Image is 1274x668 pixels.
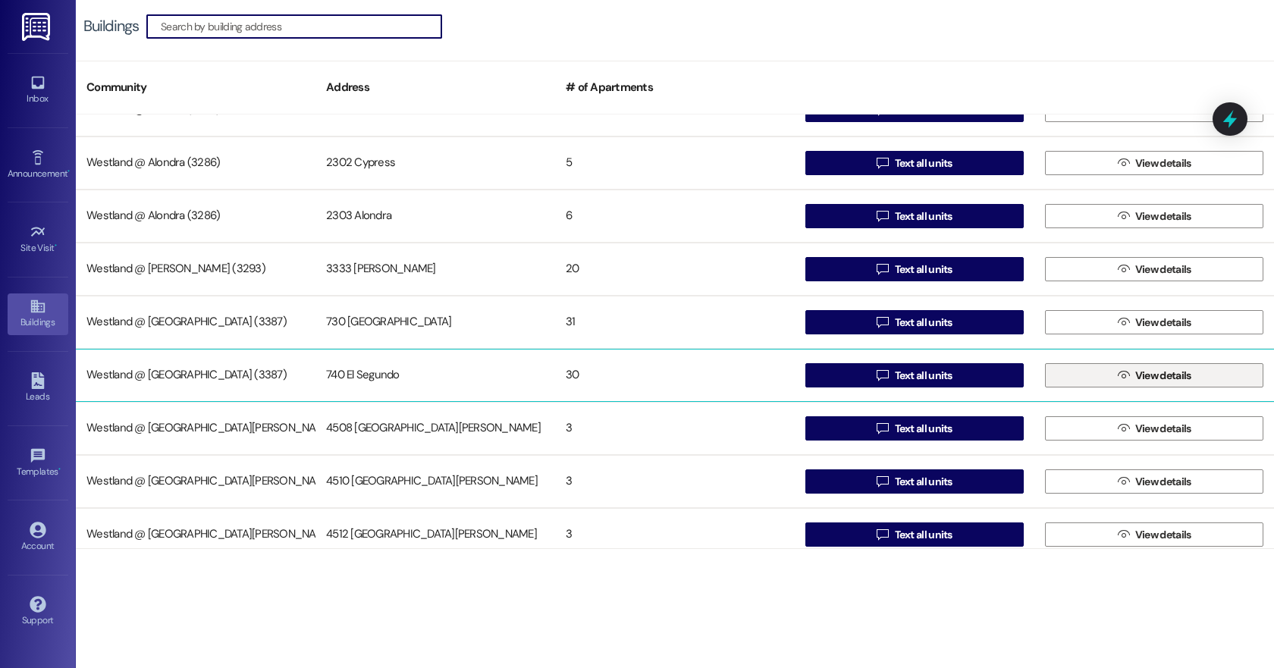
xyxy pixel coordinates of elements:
[895,421,952,437] span: Text all units
[1045,363,1263,387] button: View details
[555,307,795,337] div: 31
[895,474,952,490] span: Text all units
[877,210,888,222] i: 
[8,368,68,409] a: Leads
[1045,522,1263,547] button: View details
[58,464,61,475] span: •
[555,519,795,550] div: 3
[315,466,555,497] div: 4510 [GEOGRAPHIC_DATA][PERSON_NAME]
[76,466,315,497] div: Westland @ [GEOGRAPHIC_DATA][PERSON_NAME] (3267)
[76,519,315,550] div: Westland @ [GEOGRAPHIC_DATA][PERSON_NAME] (3267)
[805,151,1024,175] button: Text all units
[877,475,888,488] i: 
[1045,416,1263,441] button: View details
[895,527,952,543] span: Text all units
[1118,422,1129,434] i: 
[55,240,57,251] span: •
[805,363,1024,387] button: Text all units
[1045,151,1263,175] button: View details
[1135,527,1191,543] span: View details
[895,368,952,384] span: Text all units
[315,519,555,550] div: 4512 [GEOGRAPHIC_DATA][PERSON_NAME]
[76,413,315,444] div: Westland @ [GEOGRAPHIC_DATA][PERSON_NAME] (3267)
[8,591,68,632] a: Support
[555,413,795,444] div: 3
[315,413,555,444] div: 4508 [GEOGRAPHIC_DATA][PERSON_NAME]
[8,517,68,558] a: Account
[315,307,555,337] div: 730 [GEOGRAPHIC_DATA]
[877,316,888,328] i: 
[76,307,315,337] div: Westland @ [GEOGRAPHIC_DATA] (3387)
[8,293,68,334] a: Buildings
[877,263,888,275] i: 
[555,201,795,231] div: 6
[8,219,68,260] a: Site Visit •
[76,69,315,106] div: Community
[22,13,53,41] img: ResiDesk Logo
[805,257,1024,281] button: Text all units
[1045,469,1263,494] button: View details
[877,369,888,381] i: 
[1118,263,1129,275] i: 
[895,315,952,331] span: Text all units
[315,201,555,231] div: 2303 Alondra
[895,262,952,278] span: Text all units
[555,466,795,497] div: 3
[8,443,68,484] a: Templates •
[1118,210,1129,222] i: 
[805,522,1024,547] button: Text all units
[161,16,441,37] input: Search by building address
[1118,528,1129,541] i: 
[877,422,888,434] i: 
[315,69,555,106] div: Address
[315,360,555,390] div: 740 El Segundo
[1045,204,1263,228] button: View details
[1135,315,1191,331] span: View details
[83,18,139,34] div: Buildings
[877,157,888,169] i: 
[67,166,70,177] span: •
[1135,368,1191,384] span: View details
[76,360,315,390] div: Westland @ [GEOGRAPHIC_DATA] (3387)
[805,469,1024,494] button: Text all units
[1135,421,1191,437] span: View details
[805,310,1024,334] button: Text all units
[877,528,888,541] i: 
[1135,474,1191,490] span: View details
[555,148,795,178] div: 5
[1135,209,1191,224] span: View details
[805,416,1024,441] button: Text all units
[8,70,68,111] a: Inbox
[1118,157,1129,169] i: 
[1118,316,1129,328] i: 
[76,201,315,231] div: Westland @ Alondra (3286)
[1118,475,1129,488] i: 
[1045,257,1263,281] button: View details
[1135,262,1191,278] span: View details
[1045,310,1263,334] button: View details
[315,254,555,284] div: 3333 [PERSON_NAME]
[895,155,952,171] span: Text all units
[1118,369,1129,381] i: 
[805,204,1024,228] button: Text all units
[555,360,795,390] div: 30
[895,209,952,224] span: Text all units
[555,69,795,106] div: # of Apartments
[76,148,315,178] div: Westland @ Alondra (3286)
[315,148,555,178] div: 2302 Cypress
[76,254,315,284] div: Westland @ [PERSON_NAME] (3293)
[555,254,795,284] div: 20
[1135,155,1191,171] span: View details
